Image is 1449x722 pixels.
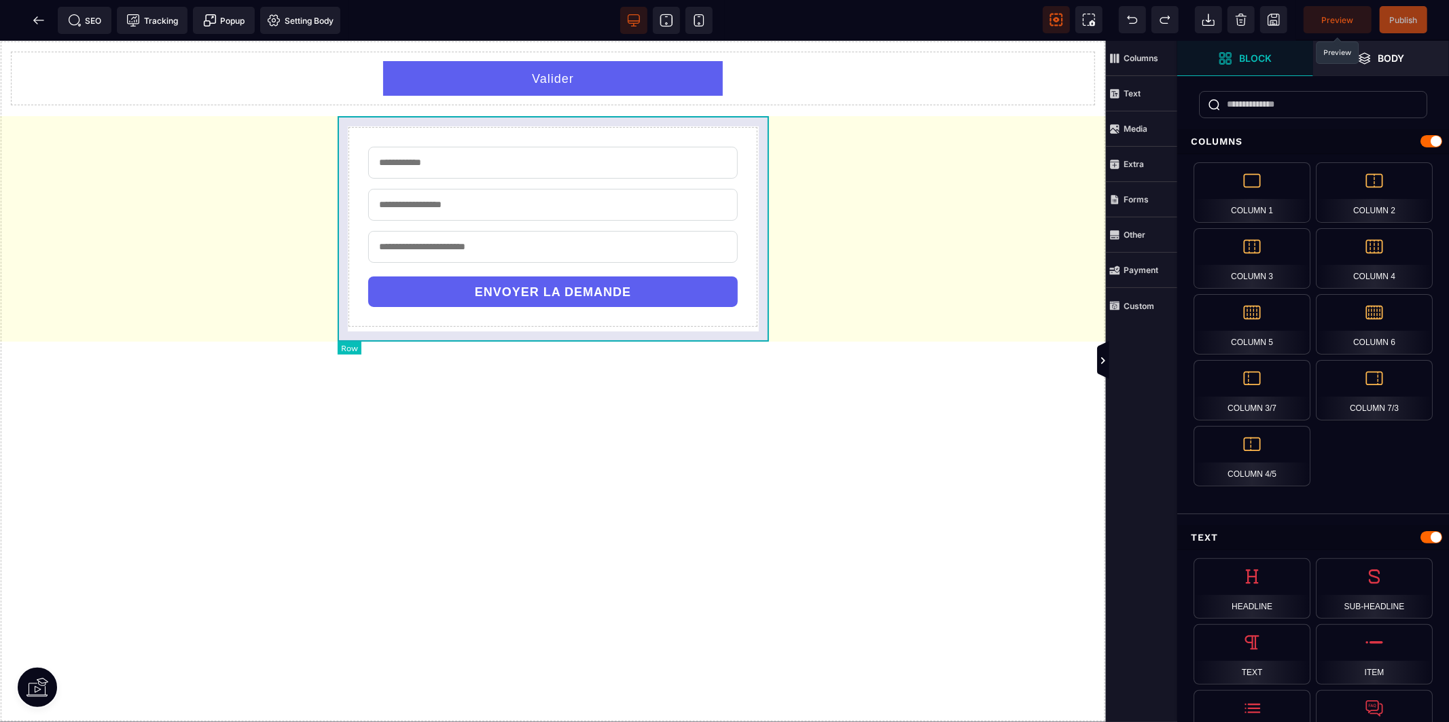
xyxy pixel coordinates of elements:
span: Clear [1228,6,1255,33]
span: Media [1106,111,1177,147]
span: Text [1106,76,1177,111]
span: SEO [68,14,102,27]
span: Open Layers [1313,41,1449,76]
div: Column 7/3 [1316,360,1433,420]
strong: Text [1124,88,1141,98]
div: Column 4 [1316,228,1433,289]
strong: Extra [1124,159,1144,169]
span: Setting Body [267,14,334,27]
span: Publish [1390,15,1418,25]
div: Columns [1177,129,1449,154]
span: Back [25,7,52,34]
strong: Body [1378,53,1405,63]
span: Open Blocks [1177,41,1313,76]
div: Column 6 [1316,294,1433,355]
span: View desktop [620,7,647,34]
span: Save [1380,6,1427,33]
span: Redo [1151,6,1179,33]
strong: Other [1124,230,1145,240]
span: Undo [1119,6,1146,33]
button: Valider [383,20,723,55]
span: Other [1106,217,1177,253]
span: Preview [1322,15,1354,25]
div: Column 3 [1194,228,1310,289]
strong: Columns [1124,53,1158,63]
strong: Media [1124,124,1147,134]
span: Favicon [260,7,340,34]
span: Save [1260,6,1287,33]
span: Preview [1304,6,1372,33]
span: Columns [1106,41,1177,76]
div: Text [1194,624,1310,685]
span: Custom Block [1106,288,1177,323]
div: Column 3/7 [1194,360,1310,420]
span: View tablet [653,7,680,34]
div: Column 1 [1194,162,1310,223]
span: Open Import Webpage [1195,6,1222,33]
span: Tracking code [117,7,187,34]
div: Column 4/5 [1194,426,1310,486]
span: Seo meta data [58,7,111,34]
strong: Forms [1124,194,1149,204]
div: Column 5 [1194,294,1310,355]
button: ENVOYER LA DEMANDE [368,236,738,266]
div: Headline [1194,558,1310,619]
span: Forms [1106,182,1177,217]
span: Toggle Views [1177,341,1191,382]
span: Payment [1106,253,1177,288]
span: View components [1043,6,1070,33]
span: Create Alert Modal [193,7,255,34]
strong: Custom [1124,301,1154,311]
div: Text [1177,525,1449,550]
span: Popup [203,14,245,27]
span: View mobile [685,7,713,34]
div: Item [1316,624,1433,685]
div: Sub-headline [1316,558,1433,619]
span: Tracking [126,14,178,27]
span: Screenshot [1075,6,1103,33]
span: Extra [1106,147,1177,182]
strong: Payment [1124,265,1158,275]
div: Column 2 [1316,162,1433,223]
strong: Block [1239,53,1272,63]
